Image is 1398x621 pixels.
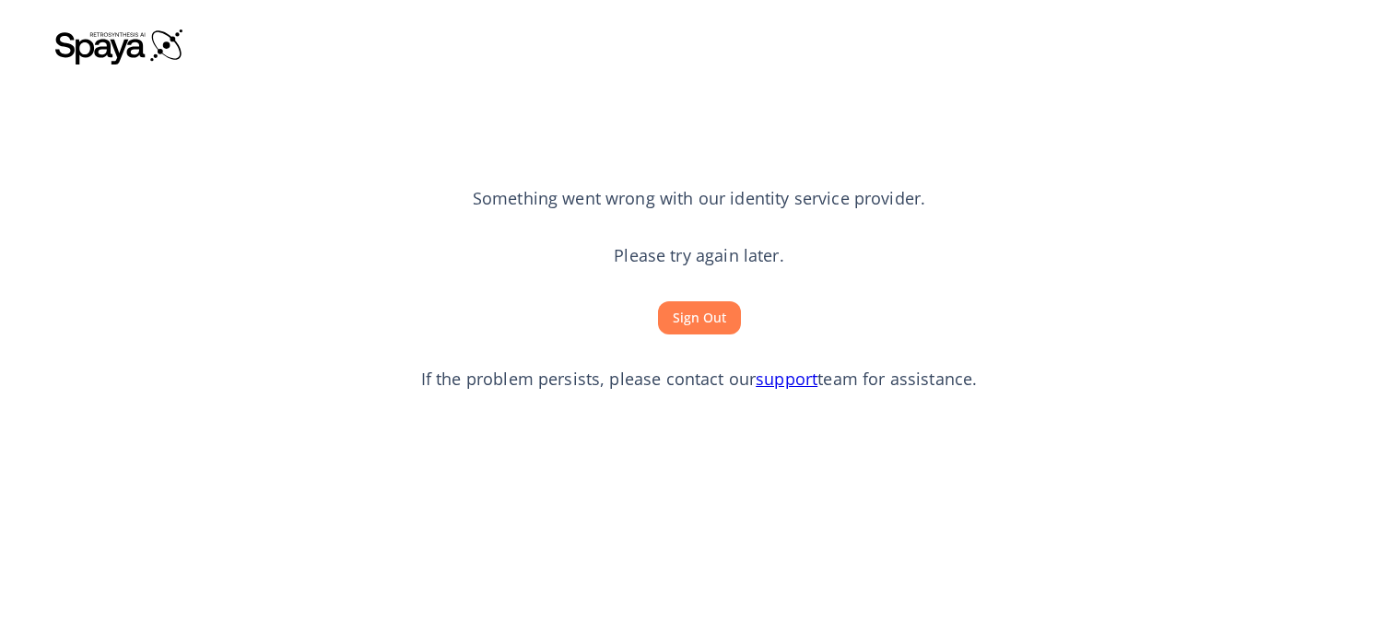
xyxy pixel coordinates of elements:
p: If the problem persists, please contact our team for assistance. [421,368,978,392]
button: Sign Out [658,301,741,335]
p: Please try again later. [614,244,783,268]
p: Something went wrong with our identity service provider. [473,187,925,211]
a: support [756,368,817,390]
img: Spaya logo [55,28,184,64]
